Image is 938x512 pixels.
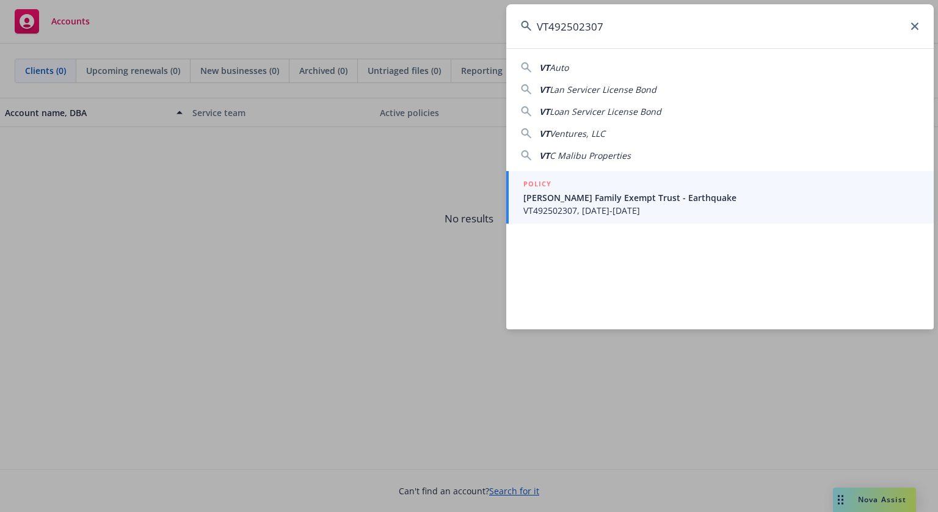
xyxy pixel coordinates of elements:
span: VT [539,106,550,117]
h5: POLICY [523,178,551,190]
input: Search... [506,4,934,48]
span: Ventures, LLC [550,128,605,139]
span: Auto [550,62,569,73]
span: VT492502307, [DATE]-[DATE] [523,204,919,217]
span: VT [539,150,550,161]
span: Lan Servicer License Bond [550,84,656,95]
span: Loan Servicer License Bond [550,106,661,117]
span: VT [539,128,550,139]
span: VT [539,62,550,73]
span: C Malibu Properties [550,150,631,161]
span: [PERSON_NAME] Family Exempt Trust - Earthquake [523,191,919,204]
a: POLICY[PERSON_NAME] Family Exempt Trust - EarthquakeVT492502307, [DATE]-[DATE] [506,171,934,224]
span: VT [539,84,550,95]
